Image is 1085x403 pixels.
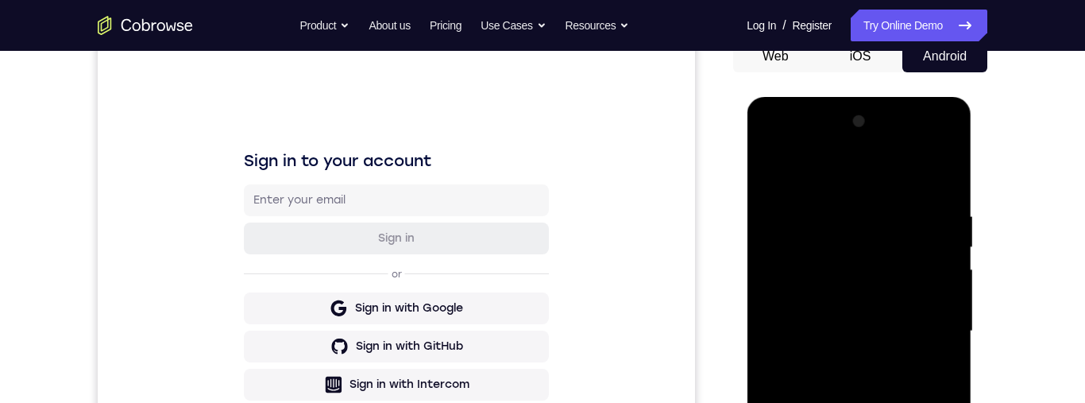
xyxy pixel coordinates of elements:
a: Try Online Demo [851,10,987,41]
button: Android [902,41,987,72]
button: Resources [566,10,630,41]
button: iOS [818,41,903,72]
h1: Sign in to your account [146,109,451,131]
button: Sign in with Zendesk [146,366,451,398]
button: Product [300,10,350,41]
div: Sign in with GitHub [258,298,365,314]
p: or [291,227,307,240]
input: Enter your email [156,152,442,168]
button: Use Cases [481,10,546,41]
button: Sign in with Intercom [146,328,451,360]
button: Web [733,41,818,72]
a: Pricing [430,10,461,41]
div: Sign in with Intercom [252,336,372,352]
div: Sign in with Google [257,260,365,276]
a: About us [369,10,410,41]
button: Sign in [146,182,451,214]
div: Sign in with Zendesk [253,374,370,390]
button: Sign in with GitHub [146,290,451,322]
a: Log In [747,10,776,41]
a: Register [793,10,832,41]
a: Go to the home page [98,16,193,35]
span: / [782,16,786,35]
button: Sign in with Google [146,252,451,284]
